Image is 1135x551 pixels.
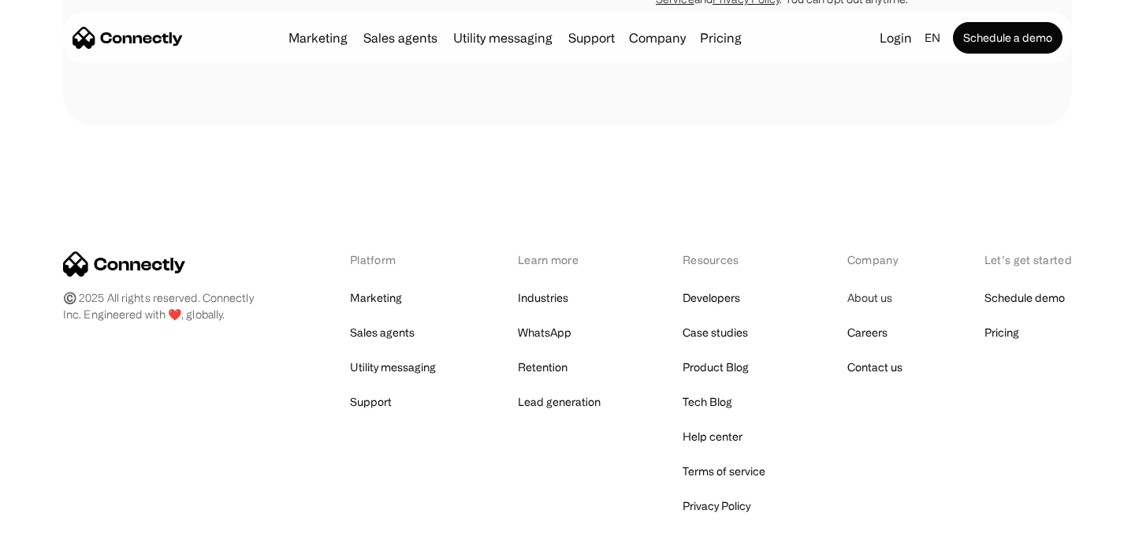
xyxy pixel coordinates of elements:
[350,251,436,268] div: Platform
[683,495,750,517] a: Privacy Policy
[518,287,568,309] a: Industries
[683,460,765,482] a: Terms of service
[953,22,1062,54] a: Schedule a demo
[683,426,742,448] a: Help center
[683,391,732,413] a: Tech Blog
[847,356,902,378] a: Contact us
[847,322,888,344] a: Careers
[984,322,1019,344] a: Pricing
[873,27,918,49] a: Login
[32,523,95,545] ul: Language list
[984,287,1065,309] a: Schedule demo
[447,32,559,44] a: Utility messaging
[16,522,95,545] aside: Language selected: English
[518,251,601,268] div: Learn more
[518,356,567,378] a: Retention
[683,356,749,378] a: Product Blog
[847,287,892,309] a: About us
[847,251,902,268] div: Company
[683,251,765,268] div: Resources
[350,322,415,344] a: Sales agents
[683,287,740,309] a: Developers
[73,26,183,50] a: home
[624,27,690,49] div: Company
[350,356,436,378] a: Utility messaging
[984,251,1072,268] div: Let’s get started
[925,27,940,49] div: en
[694,32,748,44] a: Pricing
[518,322,571,344] a: WhatsApp
[918,27,950,49] div: en
[562,32,621,44] a: Support
[350,287,402,309] a: Marketing
[282,32,354,44] a: Marketing
[357,32,444,44] a: Sales agents
[683,322,748,344] a: Case studies
[518,391,601,413] a: Lead generation
[350,391,392,413] a: Support
[629,27,686,49] div: Company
